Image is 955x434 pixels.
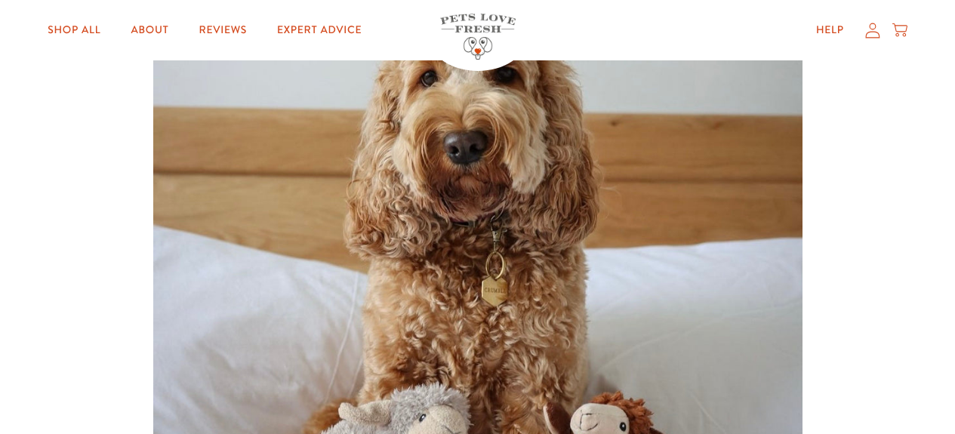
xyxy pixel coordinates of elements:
[265,15,374,45] a: Expert Advice
[804,15,856,45] a: Help
[187,15,259,45] a: Reviews
[440,14,516,60] img: Pets Love Fresh
[35,15,112,45] a: Shop All
[119,15,180,45] a: About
